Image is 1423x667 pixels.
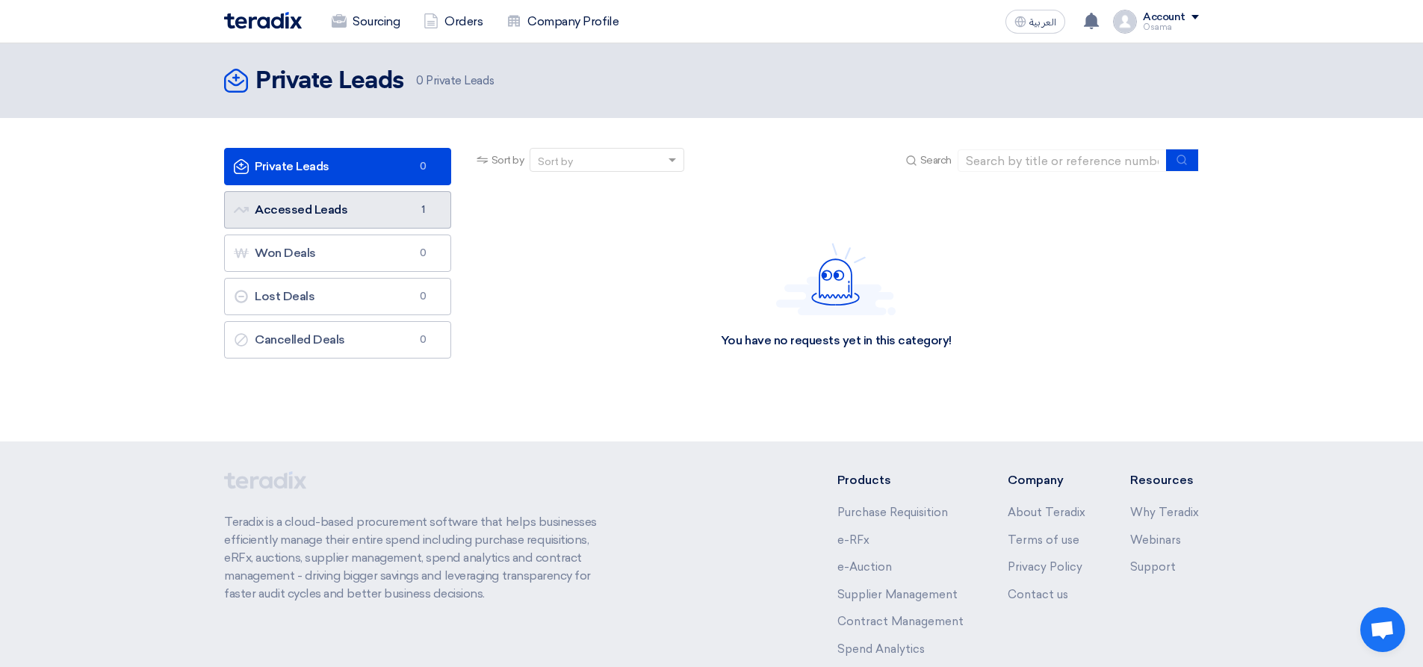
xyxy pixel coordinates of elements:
li: Company [1008,471,1085,489]
a: e-Auction [837,560,892,574]
img: Teradix logo [224,12,302,29]
span: 0 [415,159,433,174]
div: Sort by [538,154,573,170]
h2: Private Leads [255,66,404,96]
a: Contact us [1008,588,1068,601]
a: Accessed Leads1 [224,191,451,229]
a: Purchase Requisition [837,506,948,519]
img: profile_test.png [1113,10,1137,34]
span: 0 [415,332,433,347]
a: Won Deals0 [224,235,451,272]
a: Contract Management [837,615,964,628]
a: About Teradix [1008,506,1085,519]
a: Cancelled Deals0 [224,321,451,359]
a: Terms of use [1008,533,1079,547]
a: Why Teradix [1130,506,1199,519]
a: Private Leads0 [224,148,451,185]
button: العربية [1005,10,1065,34]
span: Search [920,152,952,168]
span: Private Leads [416,72,494,90]
a: Support [1130,560,1176,574]
span: 0 [415,246,433,261]
span: 1 [415,202,433,217]
a: Lost Deals0 [224,278,451,315]
div: You have no requests yet in this category! [721,333,952,349]
a: Open chat [1360,607,1405,652]
li: Resources [1130,471,1199,489]
a: Spend Analytics [837,642,925,656]
input: Search by title or reference number [958,149,1167,172]
span: 0 [416,74,424,87]
a: Company Profile [495,5,630,38]
a: Privacy Policy [1008,560,1082,574]
img: Hello [776,243,896,315]
div: Osama [1143,23,1199,31]
span: 0 [415,289,433,304]
a: Sourcing [320,5,412,38]
a: Supplier Management [837,588,958,601]
a: Webinars [1130,533,1181,547]
div: Account [1143,11,1185,24]
li: Products [837,471,964,489]
span: العربية [1029,17,1056,28]
span: Sort by [492,152,524,168]
a: e-RFx [837,533,869,547]
p: Teradix is a cloud-based procurement software that helps businesses efficiently manage their enti... [224,513,614,603]
a: Orders [412,5,495,38]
